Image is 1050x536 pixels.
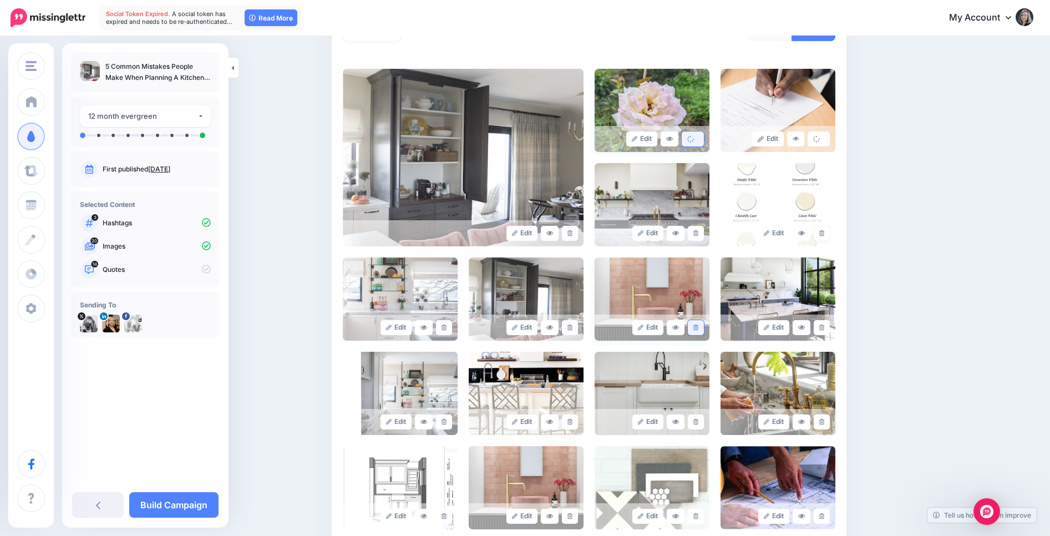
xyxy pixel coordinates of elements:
img: Nv4GdWCh-16509.jpg [80,315,98,332]
p: First published [103,164,211,174]
h4: Sending To [80,301,211,309]
a: Edit [381,320,412,335]
div: Open Intercom Messenger [973,498,1000,525]
a: Edit [632,226,664,241]
img: 54a847fb6ef32caffbd4697ea282f0f0_large.jpg [469,257,584,341]
span: A social token has expired and needs to be re-authenticated… [106,10,232,26]
a: Edit [381,509,412,524]
a: Edit [506,320,538,335]
img: menu.png [26,61,37,71]
img: fcb6b266e08dfc18e2cab688d4155553_large.jpg [343,446,458,529]
p: Images [103,241,211,251]
span: 20 [90,237,98,244]
img: 97a85013c76f0ec1298880145a087b5b_large.jpg [595,446,709,529]
a: Edit [506,509,538,524]
a: Edit [632,320,664,335]
p: 5 Common Mistakes People Make When Planning A Kitchen Remode [105,61,211,83]
a: Edit [381,414,412,429]
a: Edit [632,509,664,524]
img: 7454e19f68e71e743936feb3b033d7f5_large.jpg [595,352,709,435]
a: Read More [245,9,297,26]
img: 1678197038784-47874.png [102,315,120,332]
img: bff945de49cc022aee3c9e69c6d75cb6_large.jpg [595,257,709,341]
a: Edit [758,509,790,524]
img: e2522f5db54cf2310fc00954bf78a3e2_large.jpg [343,69,584,246]
a: My Account [938,4,1033,32]
img: 54cf7d20fce1d32eeb539d2b2b9c2416_large.jpg [595,69,709,152]
img: 84df07a41160112f57efdd2db0206084_large.jpg [721,69,835,152]
a: Edit [758,414,790,429]
a: Edit [758,226,790,241]
img: 0fd2972e423ccb4704e2924223eef37e_large.jpg [343,257,458,341]
a: [DATE] [148,165,170,173]
span: Social Token Expired. [106,10,170,18]
p: Quotes [103,265,211,275]
img: de873b0eb1551a4b6df70ee966043c61_large.jpg [721,163,835,246]
a: Edit [506,414,538,429]
img: 8a5eb838037d4280bd0bd6f365392df8_large.jpg [721,257,835,341]
img: 3d7e6c9bb00ce23ff7a00f080055316a_large.jpg [469,352,584,435]
img: be2c0f4571729dc20b5f19a4071bb316_large.jpg [469,446,584,529]
a: Edit [632,414,664,429]
span: 3 [92,214,98,221]
img: 93e1931f5b3579a782c28d3887568573_large.jpg [721,446,835,529]
a: Edit [506,226,538,241]
a: Edit [626,132,658,146]
img: e2522f5db54cf2310fc00954bf78a3e2_thumb.jpg [80,61,100,81]
h4: Selected Content [80,200,211,209]
img: f35ed186a3ab24efc55cf18340db9f44_large.jpg [343,352,458,435]
div: 12 month evergreen [88,110,197,123]
span: 14 [92,261,99,267]
img: 68bf8d8ad91fc6b4d72100e1543bcacd_large.jpg [595,163,709,246]
img: 738b8aeded6a14db0f8a68e98f00f777_large.jpg [721,352,835,435]
p: Hashtags [103,218,211,228]
img: 35671694_1870091686402226_1015065569939947520_n-bsa25008.png [124,315,142,332]
button: 12 month evergreen [80,105,211,127]
img: Missinglettr [11,8,85,27]
a: Edit [752,132,784,146]
a: Edit [758,320,790,335]
a: Tell us how we can improve [927,508,1037,523]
